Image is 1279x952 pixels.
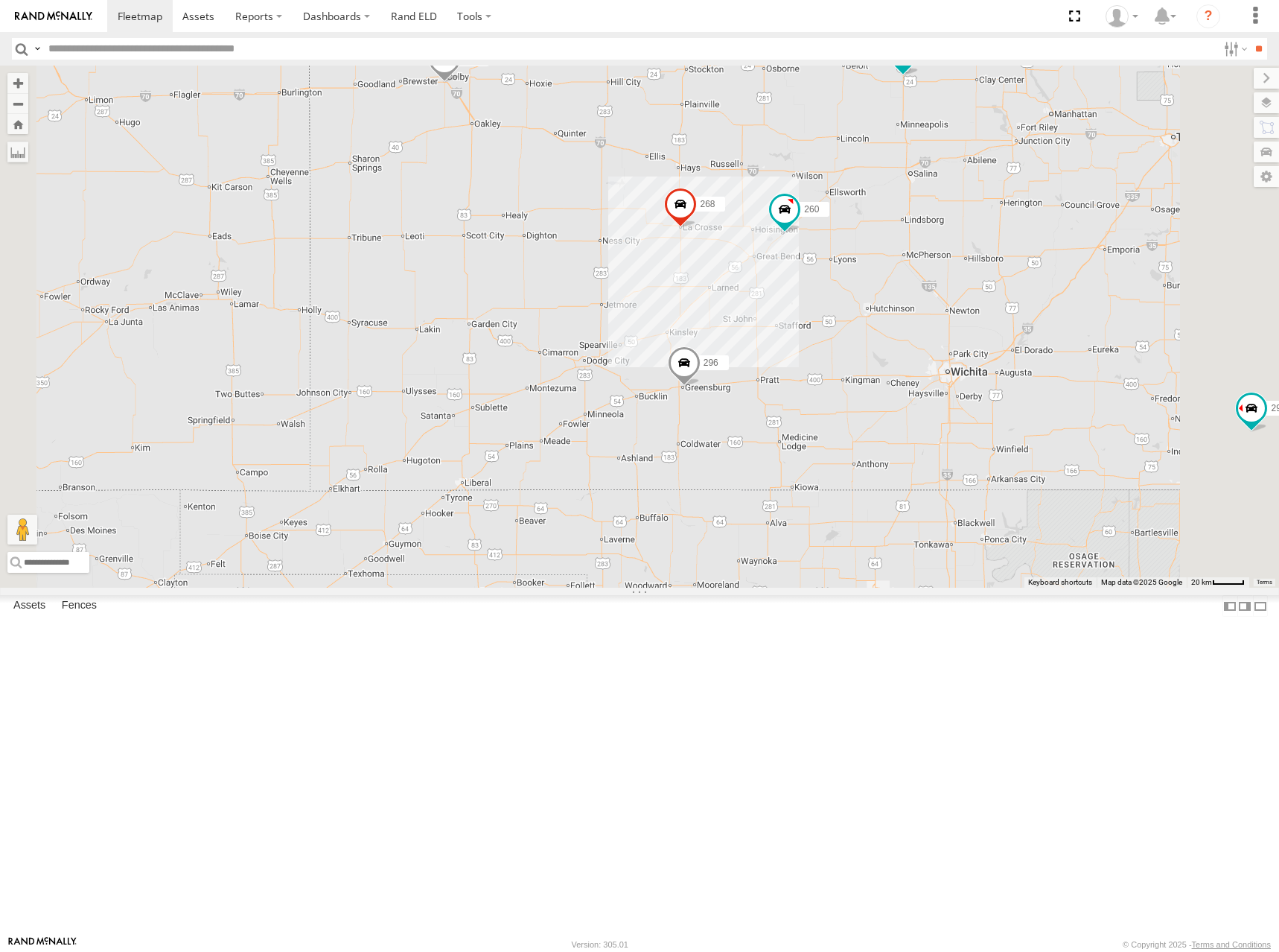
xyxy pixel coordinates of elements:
[1222,595,1237,617] label: Dock Summary Table to the Left
[804,203,819,214] span: 260
[7,142,28,162] label: Measure
[1218,38,1250,60] label: Search Filter Options
[7,114,28,134] button: Zoom Home
[7,93,28,114] button: Zoom out
[7,515,37,545] button: Drag Pegman onto the map to open Street View
[704,357,718,367] span: 296
[700,199,715,209] span: 268
[1254,166,1279,187] label: Map Settings
[1100,5,1144,28] div: Shane Miller
[1101,578,1182,586] span: Map data ©2025 Google
[15,11,92,22] img: rand-logo.svg
[1191,578,1212,586] span: 20 km
[6,596,53,617] label: Assets
[1196,4,1220,28] i: ?
[572,940,628,949] div: Version: 305.01
[1257,579,1272,585] a: Terms
[1123,940,1271,949] div: © Copyright 2025 -
[7,73,28,93] button: Zoom in
[1253,595,1268,617] label: Hide Summary Table
[1187,577,1249,588] button: Map Scale: 20 km per 40 pixels
[1192,940,1271,949] a: Terms and Conditions
[8,937,77,952] a: Visit our Website
[1028,577,1092,588] button: Keyboard shortcuts
[1237,595,1252,617] label: Dock Summary Table to the Right
[31,38,43,60] label: Search Query
[54,596,104,617] label: Fences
